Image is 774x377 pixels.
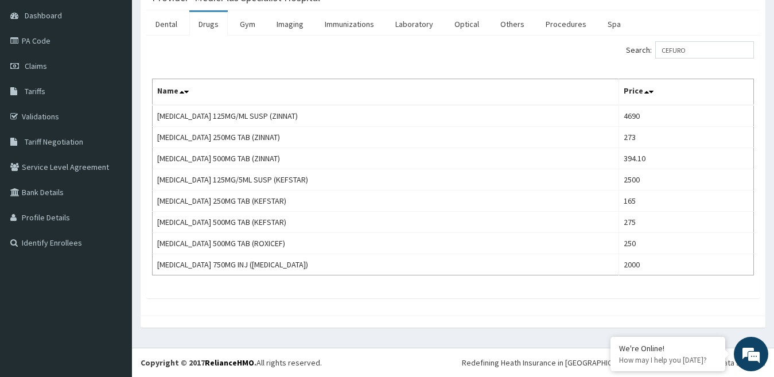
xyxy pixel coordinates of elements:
[189,12,228,36] a: Drugs
[60,64,193,79] div: Chat with us now
[386,12,442,36] a: Laboratory
[132,348,774,377] footer: All rights reserved.
[619,105,753,127] td: 4690
[153,233,619,254] td: [MEDICAL_DATA] 500MG TAB (ROXICEF)
[619,343,717,353] div: We're Online!
[462,357,765,368] div: Redefining Heath Insurance in [GEOGRAPHIC_DATA] using Telemedicine and Data Science!
[67,114,158,230] span: We're online!
[153,212,619,233] td: [MEDICAL_DATA] 500MG TAB (KEFSTAR)
[153,79,619,106] th: Name
[25,86,45,96] span: Tariffs
[267,12,313,36] a: Imaging
[25,10,62,21] span: Dashboard
[619,191,753,212] td: 165
[153,169,619,191] td: [MEDICAL_DATA] 125MG/5ML SUSP (KEFSTAR)
[25,137,83,147] span: Tariff Negotiation
[153,127,619,148] td: [MEDICAL_DATA] 250MG TAB (ZINNAT)
[619,355,717,365] p: How may I help you today?
[316,12,383,36] a: Immunizations
[153,105,619,127] td: [MEDICAL_DATA] 125MG/ML SUSP (ZINNAT)
[619,148,753,169] td: 394.10
[626,41,754,59] label: Search:
[141,357,256,368] strong: Copyright © 2017 .
[188,6,216,33] div: Minimize live chat window
[153,191,619,212] td: [MEDICAL_DATA] 250MG TAB (KEFSTAR)
[619,127,753,148] td: 273
[598,12,630,36] a: Spa
[619,233,753,254] td: 250
[491,12,534,36] a: Others
[655,41,754,59] input: Search:
[619,212,753,233] td: 275
[146,12,186,36] a: Dental
[231,12,265,36] a: Gym
[619,254,753,275] td: 2000
[153,148,619,169] td: [MEDICAL_DATA] 500MG TAB (ZINNAT)
[6,253,219,293] textarea: Type your message and hit 'Enter'
[445,12,488,36] a: Optical
[536,12,596,36] a: Procedures
[153,254,619,275] td: [MEDICAL_DATA] 750MG INJ ([MEDICAL_DATA])
[619,79,753,106] th: Price
[21,57,46,86] img: d_794563401_company_1708531726252_794563401
[619,169,753,191] td: 2500
[25,61,47,71] span: Claims
[205,357,254,368] a: RelianceHMO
